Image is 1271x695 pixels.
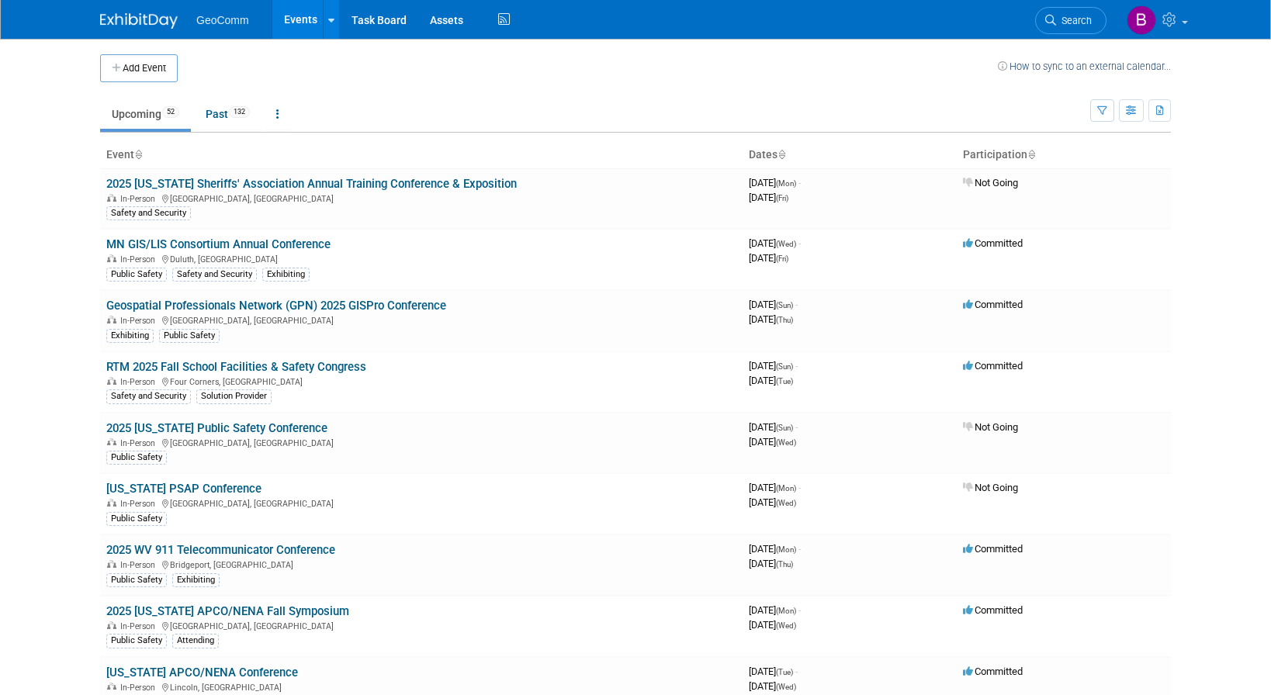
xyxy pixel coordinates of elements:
[776,362,793,371] span: (Sun)
[798,237,801,249] span: -
[100,99,191,129] a: Upcoming52
[777,148,785,161] a: Sort by Start Date
[776,438,796,447] span: (Wed)
[120,254,160,265] span: In-Person
[106,375,736,387] div: Four Corners, [GEOGRAPHIC_DATA]
[106,512,167,526] div: Public Safety
[963,299,1023,310] span: Committed
[107,316,116,323] img: In-Person Event
[749,680,796,692] span: [DATE]
[100,54,178,82] button: Add Event
[172,573,220,587] div: Exhibiting
[776,668,793,676] span: (Tue)
[957,142,1171,168] th: Participation
[749,482,801,493] span: [DATE]
[106,619,736,631] div: [GEOGRAPHIC_DATA], [GEOGRAPHIC_DATA]
[120,621,160,631] span: In-Person
[106,573,167,587] div: Public Safety
[749,299,798,310] span: [DATE]
[1127,5,1156,35] img: Bailey Woommavovah
[749,237,801,249] span: [DATE]
[776,621,796,630] span: (Wed)
[798,482,801,493] span: -
[106,482,261,496] a: [US_STATE] PSAP Conference
[795,666,798,677] span: -
[1035,7,1106,34] a: Search
[120,683,160,693] span: In-Person
[963,666,1023,677] span: Committed
[107,254,116,262] img: In-Person Event
[749,252,788,264] span: [DATE]
[106,360,366,374] a: RTM 2025 Fall School Facilities & Safety Congress
[106,634,167,648] div: Public Safety
[172,268,257,282] div: Safety and Security
[963,604,1023,616] span: Committed
[106,252,736,265] div: Duluth, [GEOGRAPHIC_DATA]
[749,375,793,386] span: [DATE]
[776,179,796,188] span: (Mon)
[749,436,796,448] span: [DATE]
[776,254,788,263] span: (Fri)
[120,194,160,204] span: In-Person
[106,543,335,557] a: 2025 WV 911 Telecommunicator Conference
[229,106,250,118] span: 132
[743,142,957,168] th: Dates
[776,683,796,691] span: (Wed)
[194,99,261,129] a: Past132
[107,499,116,507] img: In-Person Event
[776,560,793,569] span: (Thu)
[776,316,793,324] span: (Thu)
[107,560,116,568] img: In-Person Event
[106,237,331,251] a: MN GIS/LIS Consortium Annual Conference
[963,237,1023,249] span: Committed
[120,316,160,326] span: In-Person
[795,360,798,372] span: -
[1027,148,1035,161] a: Sort by Participation Type
[749,360,798,372] span: [DATE]
[749,177,801,188] span: [DATE]
[106,604,349,618] a: 2025 [US_STATE] APCO/NENA Fall Symposium
[106,192,736,204] div: [GEOGRAPHIC_DATA], [GEOGRAPHIC_DATA]
[120,499,160,509] span: In-Person
[106,329,154,343] div: Exhibiting
[120,560,160,570] span: In-Person
[106,496,736,509] div: [GEOGRAPHIC_DATA], [GEOGRAPHIC_DATA]
[998,61,1171,72] a: How to sync to an external calendar...
[776,240,796,248] span: (Wed)
[100,142,743,168] th: Event
[106,451,167,465] div: Public Safety
[798,177,801,188] span: -
[106,666,298,679] a: [US_STATE] APCO/NENA Conference
[963,482,1018,493] span: Not Going
[776,194,788,202] span: (Fri)
[795,421,798,433] span: -
[776,301,793,309] span: (Sun)
[106,313,736,326] div: [GEOGRAPHIC_DATA], [GEOGRAPHIC_DATA]
[106,389,191,403] div: Safety and Security
[262,268,310,282] div: Exhibiting
[776,607,796,615] span: (Mon)
[106,299,446,313] a: Geospatial Professionals Network (GPN) 2025 GISPro Conference
[749,192,788,203] span: [DATE]
[107,377,116,385] img: In-Person Event
[106,268,167,282] div: Public Safety
[749,558,793,569] span: [DATE]
[107,683,116,690] img: In-Person Event
[107,194,116,202] img: In-Person Event
[107,438,116,446] img: In-Person Event
[749,313,793,325] span: [DATE]
[963,360,1023,372] span: Committed
[795,299,798,310] span: -
[106,680,736,693] div: Lincoln, [GEOGRAPHIC_DATA]
[963,177,1018,188] span: Not Going
[749,619,796,631] span: [DATE]
[963,421,1018,433] span: Not Going
[749,604,801,616] span: [DATE]
[776,499,796,507] span: (Wed)
[1056,15,1092,26] span: Search
[749,421,798,433] span: [DATE]
[776,545,796,554] span: (Mon)
[162,106,179,118] span: 52
[134,148,142,161] a: Sort by Event Name
[963,543,1023,555] span: Committed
